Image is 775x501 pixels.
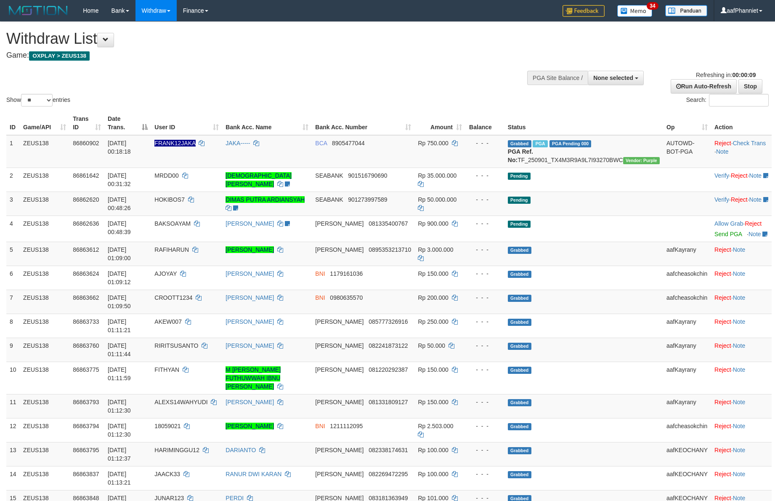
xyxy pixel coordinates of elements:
[226,270,274,277] a: [PERSON_NAME]
[418,399,448,405] span: Rp 150.000
[226,342,274,349] a: [PERSON_NAME]
[154,172,179,179] span: MRDD00
[226,366,281,390] a: M [PERSON_NAME] FUTHUWWAH IBNU [PERSON_NAME]
[20,442,69,466] td: ZEUS138
[315,447,364,453] span: [PERSON_NAME]
[330,423,363,429] span: Copy 1211112095 to clipboard
[6,266,20,290] td: 6
[330,294,363,301] span: Copy 0980635570 to clipboard
[108,196,131,211] span: [DATE] 00:48:26
[226,196,305,203] a: DIMAS PUTRA ARDIANSYAH
[154,366,179,373] span: FITHYAN
[711,111,772,135] th: Action
[714,172,729,179] a: Verify
[108,399,131,414] span: [DATE] 01:12:30
[469,245,501,254] div: - - -
[6,466,20,490] td: 14
[504,135,663,168] td: TF_250901_TX4M3R9A9L7I93270BWC
[315,172,343,179] span: SEABANK
[714,270,731,277] a: Reject
[527,71,588,85] div: PGA Site Balance /
[716,148,729,155] a: Note
[469,446,501,454] div: - - -
[73,140,99,147] span: 86860902
[6,394,20,418] td: 11
[73,423,99,429] span: 86863794
[6,216,20,242] td: 4
[711,192,772,216] td: · ·
[154,471,180,477] span: JAACK33
[508,399,531,406] span: Grabbed
[154,294,192,301] span: CROOTT1234
[315,220,364,227] span: [PERSON_NAME]
[6,135,20,168] td: 1
[711,168,772,192] td: · ·
[369,342,408,349] span: Copy 082241873122 to clipboard
[73,342,99,349] span: 86863760
[108,366,131,381] span: [DATE] 01:11:59
[6,242,20,266] td: 5
[108,342,131,357] span: [DATE] 01:11:44
[508,271,531,278] span: Grabbed
[369,246,411,253] span: Copy 0895353213710 to clipboard
[20,216,69,242] td: ZEUS138
[711,242,772,266] td: ·
[617,5,653,17] img: Button%20Memo.svg
[733,366,746,373] a: Note
[20,135,69,168] td: ZEUS138
[533,140,547,147] span: Marked by aafpengsreynich
[6,94,70,107] label: Show entries
[714,471,731,477] a: Reject
[315,318,364,325] span: [PERSON_NAME]
[315,246,364,253] span: [PERSON_NAME]
[154,220,191,227] span: BAKSOAYAM
[665,5,707,16] img: panduan.png
[6,338,20,362] td: 9
[711,135,772,168] td: · ·
[151,111,222,135] th: User ID: activate to sort column ascending
[733,318,746,325] a: Note
[714,423,731,429] a: Reject
[20,290,69,314] td: ZEUS138
[711,442,772,466] td: ·
[222,111,312,135] th: Bank Acc. Name: activate to sort column ascending
[6,442,20,466] td: 13
[226,471,281,477] a: RANUR DWI KARAN
[709,94,769,107] input: Search:
[508,319,531,326] span: Grabbed
[749,196,762,203] a: Note
[154,423,180,429] span: 18059021
[108,172,131,187] span: [DATE] 00:31:32
[469,293,501,302] div: - - -
[469,269,501,278] div: - - -
[154,246,189,253] span: RAFIHARUN
[711,314,772,338] td: ·
[154,196,185,203] span: HOKIBOS7
[418,447,448,453] span: Rp 100.000
[315,196,343,203] span: SEABANK
[469,171,501,180] div: - - -
[733,246,746,253] a: Note
[226,318,274,325] a: [PERSON_NAME]
[20,362,69,394] td: ZEUS138
[418,342,445,349] span: Rp 50.000
[348,196,387,203] span: Copy 901273997589 to clipboard
[330,270,363,277] span: Copy 1179161036 to clipboard
[469,341,501,350] div: - - -
[20,466,69,490] td: ZEUS138
[749,172,762,179] a: Note
[733,399,746,405] a: Note
[663,135,711,168] td: AUTOWD-BOT-PGA
[714,399,731,405] a: Reject
[226,294,274,301] a: [PERSON_NAME]
[663,418,711,442] td: aafcheasokchin
[73,318,99,325] span: 86863733
[663,111,711,135] th: Op: activate to sort column ascending
[414,111,465,135] th: Amount: activate to sort column ascending
[154,447,199,453] span: HARIMINGGU12
[226,220,274,227] a: [PERSON_NAME]
[226,246,274,253] a: [PERSON_NAME]
[108,423,131,438] span: [DATE] 01:12:30
[733,270,746,277] a: Note
[508,295,531,302] span: Grabbed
